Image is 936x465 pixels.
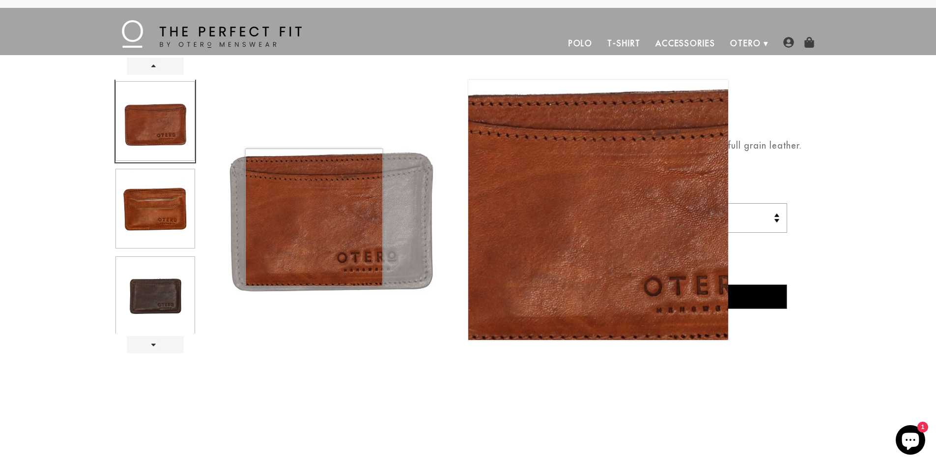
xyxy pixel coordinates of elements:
img: Minimalist Credit Card Holder [116,82,195,160]
img: The Perfect Fit - by Otero Menswear - Logo [122,20,302,48]
p: Handcrafted in [GEOGRAPHIC_DATA]. [476,175,822,188]
button: Add to cart [476,284,788,309]
ins: 8.500 Ft [476,106,519,124]
img: Minimalist Credit Card Holder [116,169,195,248]
img: Minimalist Credit Card Holder [116,257,195,336]
img: Minimalist Credit Card Holder [201,80,461,340]
a: Minimalist Credit Card Holder [114,254,196,339]
a: Otero [723,31,768,55]
a: Minimalist Credit Card Holder [114,79,196,163]
p: A treasure for the minimalist, handcrafted in soft, flexible full grain leather. Simply beautiful... [476,139,822,165]
img: user-account-icon.png [783,37,794,48]
a: T-Shirt [600,31,648,55]
a: Polo [561,31,600,55]
a: Prev [127,58,184,75]
inbox-online-store-chat: Shopify online store chat [893,425,928,457]
span: Add to cart [599,291,663,303]
a: Next [127,336,184,353]
img: shopping-bag-icon.png [804,37,815,48]
h3: Minimalist Credit Card Holder [476,80,822,97]
a: Minimalist Credit Card Holder [114,166,196,251]
a: Accessories [648,31,723,55]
